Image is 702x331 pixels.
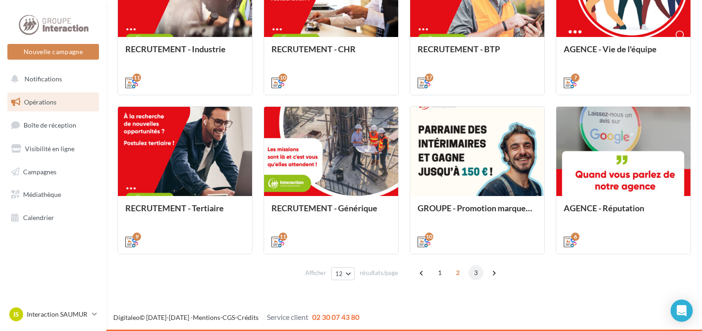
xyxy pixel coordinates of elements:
[279,74,287,82] div: 10
[133,74,141,82] div: 11
[113,313,359,321] span: © [DATE]-[DATE] - - -
[23,190,61,198] span: Médiathèque
[133,233,141,241] div: 9
[271,44,391,63] div: RECRUTEMENT - CHR
[7,44,99,60] button: Nouvelle campagne
[125,203,245,222] div: RECRUTEMENT - Tertiaire
[24,121,76,129] span: Boîte de réception
[360,269,398,277] span: résultats/page
[237,313,259,321] a: Crédits
[6,69,97,89] button: Notifications
[25,145,74,153] span: Visibilité en ligne
[279,233,287,241] div: 11
[305,269,326,277] span: Afficher
[331,267,355,280] button: 12
[7,306,99,323] a: IS Interaction SAUMUR
[23,214,54,221] span: Calendrier
[222,313,235,321] a: CGS
[6,92,101,112] a: Opérations
[113,313,140,321] a: Digitaleo
[335,270,343,277] span: 12
[6,139,101,159] a: Visibilité en ligne
[312,313,359,321] span: 02 30 07 43 80
[564,203,683,222] div: AGENCE - Réputation
[564,44,683,63] div: AGENCE - Vie de l'équipe
[27,310,88,319] p: Interaction SAUMUR
[6,208,101,227] a: Calendrier
[193,313,220,321] a: Mentions
[271,203,391,222] div: RECRUTEMENT - Générique
[571,74,579,82] div: 7
[418,203,537,222] div: GROUPE - Promotion marques et offres
[6,185,101,204] a: Médiathèque
[6,162,101,182] a: Campagnes
[25,75,62,83] span: Notifications
[24,98,56,106] span: Opérations
[23,167,56,175] span: Campagnes
[425,233,433,241] div: 10
[425,74,433,82] div: 17
[6,115,101,135] a: Boîte de réception
[671,300,693,322] div: Open Intercom Messenger
[125,44,245,63] div: RECRUTEMENT - Industrie
[450,265,465,280] span: 2
[13,310,19,319] span: IS
[418,44,537,63] div: RECRUTEMENT - BTP
[468,265,483,280] span: 3
[432,265,447,280] span: 1
[571,233,579,241] div: 6
[267,313,308,321] span: Service client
